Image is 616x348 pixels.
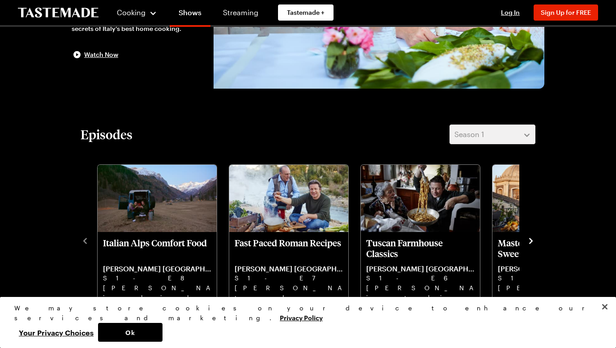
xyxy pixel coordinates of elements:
img: Italian Alps Comfort Food [98,165,217,232]
p: S1 - E8 [103,273,211,283]
button: Sign Up for FREE [534,4,598,21]
p: [PERSON_NAME] is high up in the Italian Alps cooking some great comfort food. [103,283,211,312]
div: We may store cookies on your device to enhance our services and marketing. [14,303,594,323]
span: Cooking [117,8,145,17]
div: 3 / 8 [360,162,492,318]
div: Masterclass In Sicilian Sweets [492,165,612,317]
div: 1 / 8 [97,162,228,318]
img: Masterclass In Sicilian Sweets [492,165,612,232]
p: S1 - E7 [235,273,343,283]
a: More information about your privacy, opens in a new tab [280,313,323,322]
p: [PERSON_NAME] [GEOGRAPHIC_DATA] [498,264,606,273]
a: Masterclass In Sicilian Sweets [498,237,606,312]
span: Season 1 [454,129,484,140]
button: Ok [98,323,163,342]
a: To Tastemade Home Page [18,8,98,18]
p: Masterclass In Sicilian Sweets [498,237,606,259]
img: Tuscan Farmhouse Classics [361,165,480,232]
img: Fast Paced Roman Recipes [229,165,348,232]
button: Season 1 [449,125,535,144]
a: Italian Alps Comfort Food [103,237,211,312]
button: navigate to next item [526,235,535,245]
button: Log In [492,8,528,17]
div: Privacy [14,303,594,342]
a: Tastemade + [278,4,334,21]
div: Tuscan Farmhouse Classics [361,165,480,317]
span: Sign Up for FREE [541,9,591,16]
p: [PERSON_NAME] gets a masterclass in Sicilian sweets and cooking up an epic tuna, prawn and pistac... [498,283,606,312]
div: 2 / 8 [228,162,360,318]
p: [PERSON_NAME] [GEOGRAPHIC_DATA] [103,264,211,273]
p: Tuscan Farmhouse Classics [366,237,475,259]
div: Fast Paced Roman Recipes [229,165,348,317]
a: Fast Paced Roman Recipes [235,237,343,312]
p: Fast Paced Roman Recipes [235,237,343,259]
span: Log In [501,9,520,16]
p: S1 - E5 [498,273,606,283]
p: S1 - E6 [366,273,475,283]
p: [PERSON_NAME] tracks down some fast, fresh and easy recipes, featuring [PERSON_NAME] and [PERSON_... [235,283,343,312]
div: Italian Alps Comfort Food [98,165,217,317]
p: Italian Alps Comfort Food [103,237,211,259]
h2: Episodes [81,126,133,142]
button: Cooking [116,2,157,23]
span: Watch Now [84,50,118,59]
p: [PERSON_NAME] [GEOGRAPHIC_DATA] [366,264,475,273]
a: Shows [170,2,210,27]
button: Close [595,297,615,317]
p: [PERSON_NAME] [GEOGRAPHIC_DATA] [235,264,343,273]
button: navigate to previous item [81,235,90,245]
span: Tastemade + [287,8,325,17]
p: [PERSON_NAME] is taking spaghetti bolognese to the next level and re-creating a mind-blowing [DEM... [366,283,475,312]
button: Your Privacy Choices [14,323,98,342]
a: Tuscan Farmhouse Classics [366,237,475,312]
